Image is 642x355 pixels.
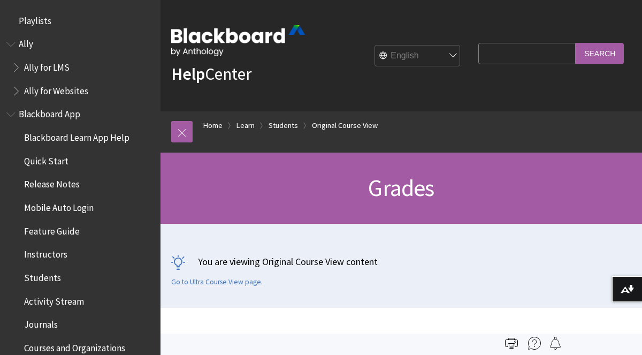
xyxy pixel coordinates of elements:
a: Original Course View [312,119,378,132]
span: Playlists [19,12,51,26]
span: Ally for LMS [24,58,70,73]
strong: Help [171,63,205,85]
img: More help [528,337,541,350]
span: Blackboard Learn App Help [24,129,129,143]
img: Blackboard by Anthology [171,25,305,56]
span: Journals [24,316,58,330]
span: Instructors [24,246,67,260]
a: Go to Ultra Course View page. [171,277,263,287]
span: Quick Start [24,152,68,167]
img: Follow this page [549,337,562,350]
a: Learn [236,119,255,132]
img: Print [505,337,518,350]
p: You are viewing Original Course View content [171,255,631,268]
a: Students [269,119,298,132]
span: Courses and Organizations [24,339,125,353]
input: Search [576,43,624,64]
span: Ally for Websites [24,82,88,96]
span: Release Notes [24,176,80,190]
nav: Book outline for Playlists [6,12,154,30]
span: Grades [368,173,434,202]
span: Ally [19,35,33,50]
select: Site Language Selector [375,46,461,67]
span: Blackboard App [19,105,80,120]
a: Home [203,119,223,132]
span: Feature Guide [24,222,80,237]
a: HelpCenter [171,63,251,85]
span: Activity Stream [24,292,84,307]
span: Students [24,269,61,283]
span: Mobile Auto Login [24,199,94,213]
nav: Book outline for Anthology Ally Help [6,35,154,100]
